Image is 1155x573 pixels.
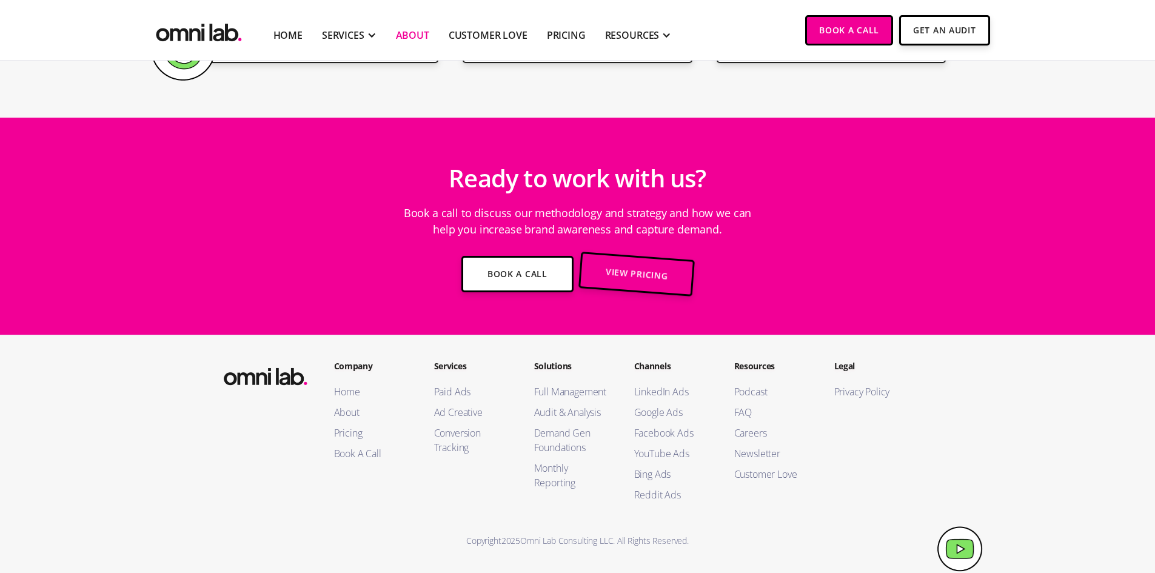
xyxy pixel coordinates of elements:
[334,426,410,440] a: Pricing
[449,158,706,199] h2: Ready to work with us?
[434,426,510,455] a: Conversion Tracking
[734,446,810,461] a: Newsletter
[153,15,244,45] a: home
[634,446,710,461] a: YouTube Ads
[534,384,610,399] a: Full Management
[396,28,429,42] a: About
[334,360,410,372] h2: Company
[805,15,893,45] a: Book a Call
[734,426,810,440] a: Careers
[734,384,810,399] a: Podcast
[734,360,810,372] h2: Resources
[634,405,710,420] a: Google Ads
[634,360,710,372] h2: Channels
[634,467,710,481] a: Bing Ads
[221,360,310,389] img: Omni Lab: B2B SaaS Demand Generation Agency
[605,28,660,42] div: RESOURCES
[634,384,710,399] a: LinkedIn Ads
[534,461,610,490] a: Monthly Reporting
[634,426,710,440] a: Facebook Ads
[578,252,695,297] a: View Pricing
[434,360,510,372] h2: Services
[434,405,510,420] a: Ad Creative
[273,28,303,42] a: Home
[899,15,989,45] a: Get An Audit
[461,256,574,292] a: Book a Call
[534,426,610,455] a: Demand Gen Foundations
[449,28,527,42] a: Customer Love
[547,28,586,42] a: Pricing
[534,360,610,372] h2: Solutions
[501,535,520,546] span: 2025
[634,488,710,502] a: Reddit Ads
[334,405,410,420] a: About
[734,467,810,481] a: Customer Love
[434,384,510,399] a: Paid Ads
[834,360,910,372] h2: Legal
[322,28,364,42] div: SERVICES
[153,15,244,45] img: Omni Lab: B2B SaaS Demand Generation Agency
[937,432,1155,573] iframe: Chat Widget
[734,405,810,420] a: FAQ
[334,446,410,461] a: Book A Call
[834,384,910,399] a: Privacy Policy
[334,384,410,399] a: Home
[396,199,760,244] p: Book a call to discuss our methodology and strategy and how we can help you increase brand awaren...
[534,405,610,420] a: Audit & Analysis
[209,532,946,549] div: Copyright Omni Lab Consulting LLC. All Rights Reserved.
